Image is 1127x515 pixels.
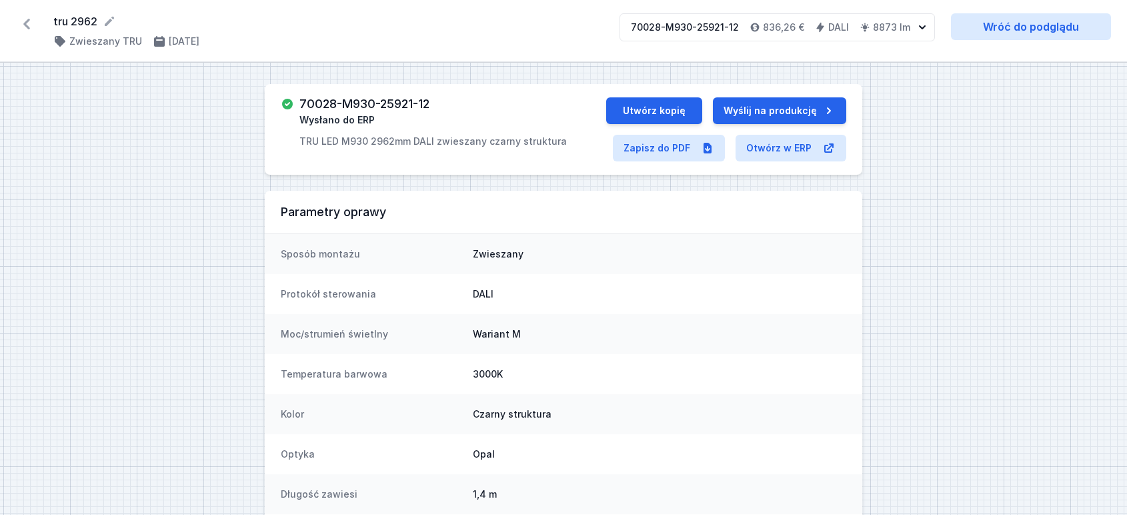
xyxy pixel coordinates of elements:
h3: 70028-M930-25921-12 [299,97,429,111]
h4: DALI [828,21,849,34]
a: Zapisz do PDF [613,135,725,161]
dd: 3000K [473,368,846,381]
dt: Sposób montażu [281,247,462,261]
a: Otwórz w ERP [736,135,846,161]
button: Utwórz kopię [606,97,702,124]
a: Wróć do podglądu [951,13,1111,40]
h4: 8873 lm [873,21,910,34]
span: Wysłano do ERP [299,113,375,127]
dd: DALI [473,288,846,301]
dd: Opal [473,448,846,461]
dt: Kolor [281,408,462,421]
dt: Optyka [281,448,462,461]
dd: 1,4 m [473,488,846,501]
form: tru 2962 [53,13,604,29]
button: Wyślij na produkcję [713,97,846,124]
h3: Parametry oprawy [281,204,846,220]
button: 70028-M930-25921-12836,26 €DALI8873 lm [620,13,935,41]
dt: Temperatura barwowa [281,368,462,381]
dd: Zwieszany [473,247,846,261]
h4: 836,26 € [763,21,804,34]
dt: Moc/strumień świetlny [281,328,462,341]
p: TRU LED M930 2962mm DALI zwieszany czarny struktura [299,135,567,148]
dd: Czarny struktura [473,408,846,421]
dt: Długość zawiesi [281,488,462,501]
h4: Zwieszany TRU [69,35,142,48]
div: 70028-M930-25921-12 [631,21,739,34]
button: Edytuj nazwę projektu [103,15,116,28]
dt: Protokół sterowania [281,288,462,301]
h4: [DATE] [169,35,199,48]
dd: Wariant M [473,328,846,341]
